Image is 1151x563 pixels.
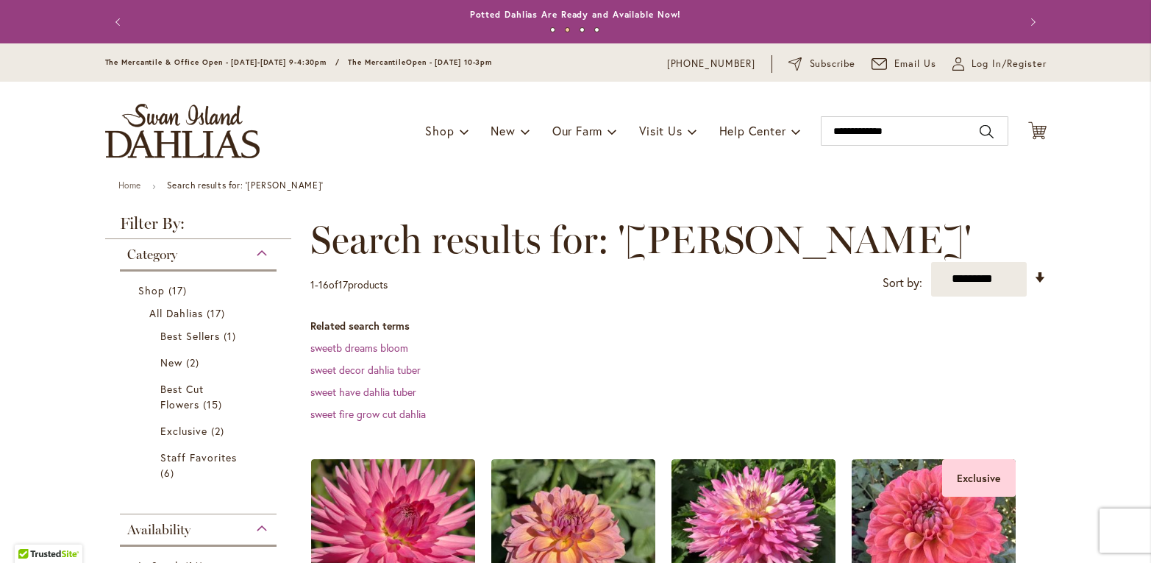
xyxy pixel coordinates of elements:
span: Exclusive [160,424,207,438]
iframe: Launch Accessibility Center [11,511,52,552]
div: Exclusive [942,459,1016,497]
span: 17 [207,305,229,321]
a: Email Us [872,57,936,71]
span: Category [127,247,177,263]
dt: Related search terms [310,319,1047,333]
span: The Mercantile & Office Open - [DATE]-[DATE] 9-4:30pm / The Mercantile [105,57,407,67]
a: New [160,355,240,370]
span: 17 [168,283,190,298]
span: Best Sellers [160,329,221,343]
a: Log In/Register [952,57,1047,71]
span: 6 [160,465,178,481]
a: [PHONE_NUMBER] [667,57,756,71]
a: store logo [105,104,260,158]
span: All Dahlias [149,306,204,320]
span: Email Us [894,57,936,71]
label: Sort by: [883,269,922,297]
a: Best Cut Flowers [160,381,240,412]
span: Log In/Register [972,57,1047,71]
button: Previous [105,7,135,37]
span: Search results for: '[PERSON_NAME]' [310,218,972,262]
span: 2 [186,355,203,370]
span: Staff Favorites [160,450,238,464]
span: Subscribe [810,57,856,71]
span: Visit Us [639,123,682,138]
span: Best Cut Flowers [160,382,204,411]
a: sweet have dahlia tuber [310,385,416,399]
button: 4 of 4 [594,27,599,32]
a: Staff Favorites [160,450,240,481]
a: Subscribe [788,57,855,71]
span: 1 [310,277,315,291]
a: Home [118,180,141,191]
span: 16 [318,277,329,291]
span: 15 [203,397,226,412]
a: Best Sellers [160,328,240,344]
p: - of products [310,273,388,297]
a: Exclusive [160,423,240,439]
span: Open - [DATE] 10-3pm [406,57,492,67]
button: 2 of 4 [565,27,570,32]
a: sweet decor dahlia tuber [310,363,421,377]
span: 2 [211,423,228,439]
span: Shop [138,283,165,297]
span: Our Farm [552,123,602,138]
a: All Dahlias [149,305,252,321]
span: New [160,355,182,369]
strong: Filter By: [105,216,292,239]
button: 1 of 4 [550,27,555,32]
span: 1 [224,328,240,344]
span: Shop [425,123,454,138]
span: Help Center [719,123,786,138]
button: Next [1017,7,1047,37]
a: Potted Dahlias Are Ready and Available Now! [470,9,682,20]
a: sweet fire grow cut dahlia [310,407,426,421]
strong: Search results for: '[PERSON_NAME]' [167,180,324,191]
span: Availability [127,522,190,538]
span: New [491,123,515,138]
button: 3 of 4 [580,27,585,32]
a: Shop [138,283,263,298]
a: sweetb dreams bloom [310,341,408,355]
span: 17 [338,277,348,291]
